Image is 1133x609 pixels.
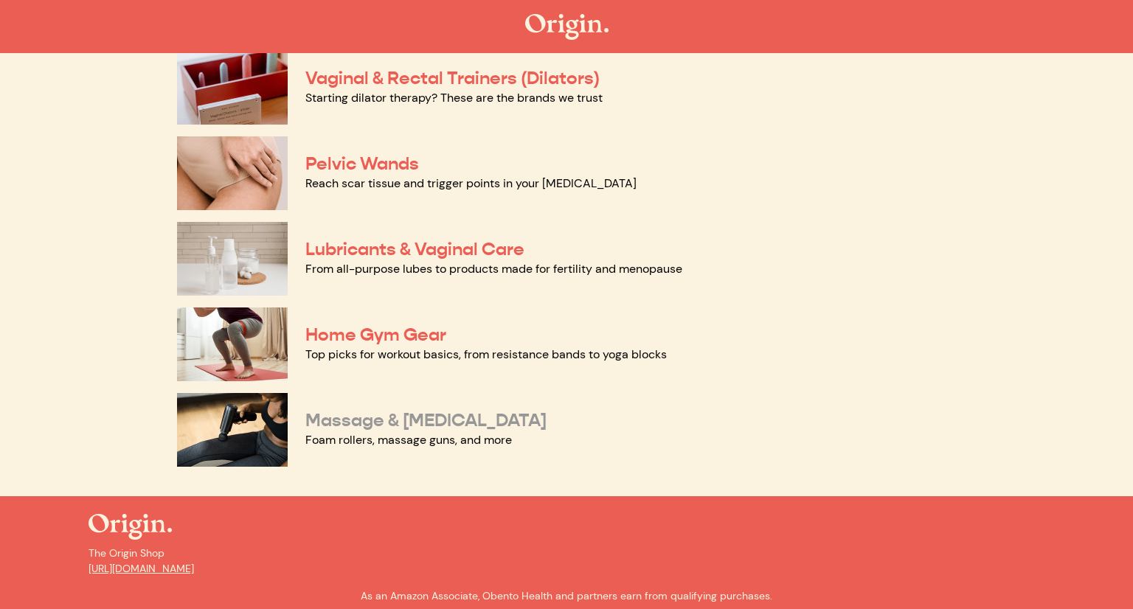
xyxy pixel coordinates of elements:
a: Starting dilator therapy? These are the brands we trust [305,90,603,105]
a: Lubricants & Vaginal Care [305,238,524,260]
a: From all-purpose lubes to products made for fertility and menopause [305,261,682,276]
img: Home Gym Gear [177,307,288,381]
p: As an Amazon Associate, Obento Health and partners earn from qualifying purchases. [89,588,1044,604]
a: Reach scar tissue and trigger points in your [MEDICAL_DATA] [305,175,637,191]
img: Massage & Myofascial Release [177,393,288,467]
a: Pelvic Wands [305,153,419,175]
img: The Origin Shop [525,14,609,40]
a: Massage & [MEDICAL_DATA] [305,409,547,431]
p: The Origin Shop [89,546,1044,577]
img: Pelvic Wands [177,136,288,210]
a: Top picks for workout basics, from resistance bands to yoga blocks [305,347,667,362]
img: Lubricants & Vaginal Care [177,222,288,296]
img: Vaginal & Rectal Trainers (Dilators) [177,51,288,125]
a: [URL][DOMAIN_NAME] [89,562,194,575]
img: The Origin Shop [89,514,172,540]
a: Foam rollers, massage guns, and more [305,432,512,448]
a: Vaginal & Rectal Trainers (Dilators) [305,67,600,89]
a: Home Gym Gear [305,324,446,346]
